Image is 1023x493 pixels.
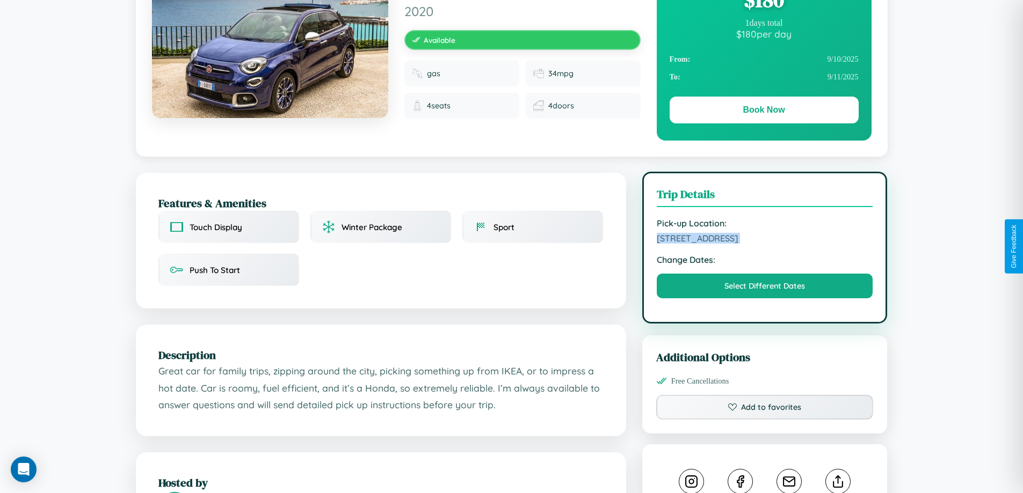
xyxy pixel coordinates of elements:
img: Seats [412,100,423,111]
h3: Additional Options [656,349,874,365]
span: 4 seats [427,101,451,111]
span: Free Cancellations [671,377,729,386]
div: 1 days total [670,18,859,28]
span: Push To Start [190,265,240,275]
span: [STREET_ADDRESS] [657,233,873,244]
span: Sport [494,222,514,232]
span: 34 mpg [548,69,574,78]
strong: Pick-up Location: [657,218,873,229]
button: Book Now [670,97,859,123]
span: Touch Display [190,222,242,232]
strong: To: [670,72,680,82]
img: Doors [533,100,544,111]
strong: Change Dates: [657,254,873,265]
h3: Trip Details [657,186,873,207]
div: 9 / 10 / 2025 [670,50,859,68]
strong: From: [670,55,691,64]
div: Open Intercom Messenger [11,457,37,482]
span: 4 doors [548,101,574,111]
button: Select Different Dates [657,274,873,298]
span: gas [427,69,440,78]
button: Add to favorites [656,395,874,420]
h2: Features & Amenities [158,195,604,211]
span: Available [424,35,455,45]
img: Fuel efficiency [533,68,544,79]
span: Winter Package [342,222,402,232]
div: 9 / 11 / 2025 [670,68,859,86]
div: $ 180 per day [670,28,859,40]
span: 2020 [404,3,641,19]
div: Give Feedback [1010,225,1018,268]
h2: Description [158,347,604,363]
h2: Hosted by [158,475,604,490]
p: Great car for family trips, zipping around the city, picking something up from IKEA, or to impres... [158,363,604,414]
img: Fuel type [412,68,423,79]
